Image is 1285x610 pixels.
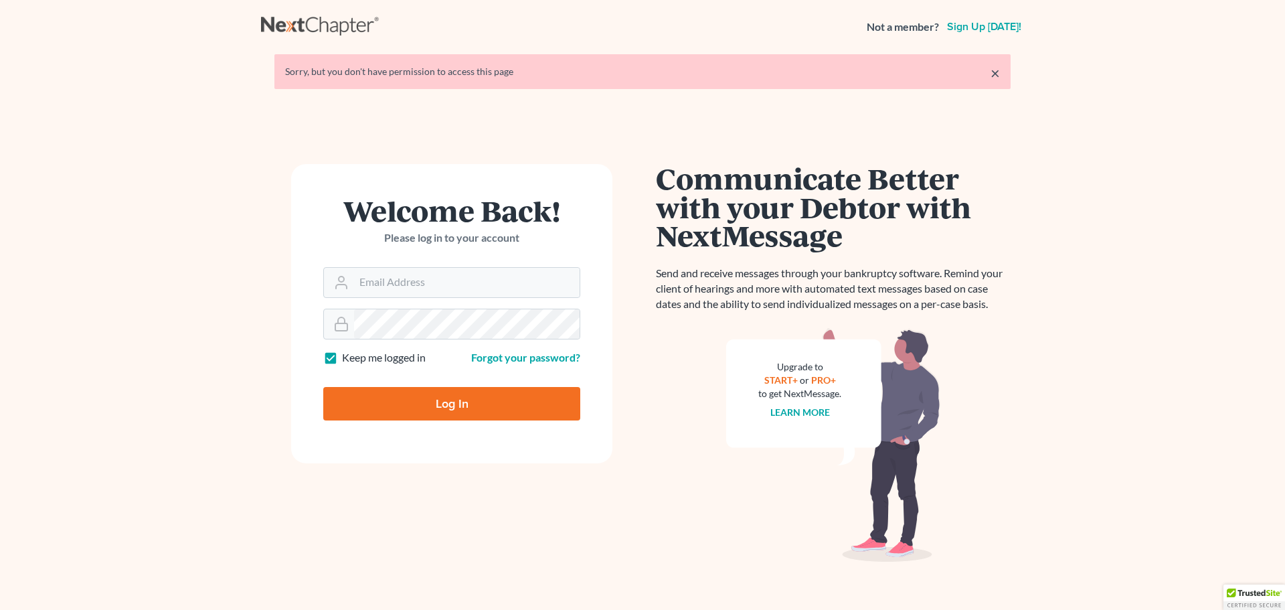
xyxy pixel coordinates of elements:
p: Send and receive messages through your bankruptcy software. Remind your client of hearings and mo... [656,266,1011,312]
span: or [800,374,809,386]
h1: Communicate Better with your Debtor with NextMessage [656,164,1011,250]
div: Upgrade to [758,360,841,374]
img: nextmessage_bg-59042aed3d76b12b5cd301f8e5b87938c9018125f34e5fa2b7a6b67550977c72.svg [726,328,940,562]
input: Email Address [354,268,580,297]
strong: Not a member? [867,19,939,35]
a: Forgot your password? [471,351,580,364]
p: Please log in to your account [323,230,580,246]
a: × [991,65,1000,81]
a: Learn more [770,406,830,418]
input: Log In [323,387,580,421]
div: to get NextMessage. [758,387,841,400]
label: Keep me logged in [342,350,426,366]
a: START+ [764,374,798,386]
div: TrustedSite Certified [1223,585,1285,610]
a: Sign up [DATE]! [944,21,1024,32]
div: Sorry, but you don't have permission to access this page [285,65,1000,78]
a: PRO+ [811,374,836,386]
h1: Welcome Back! [323,196,580,225]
